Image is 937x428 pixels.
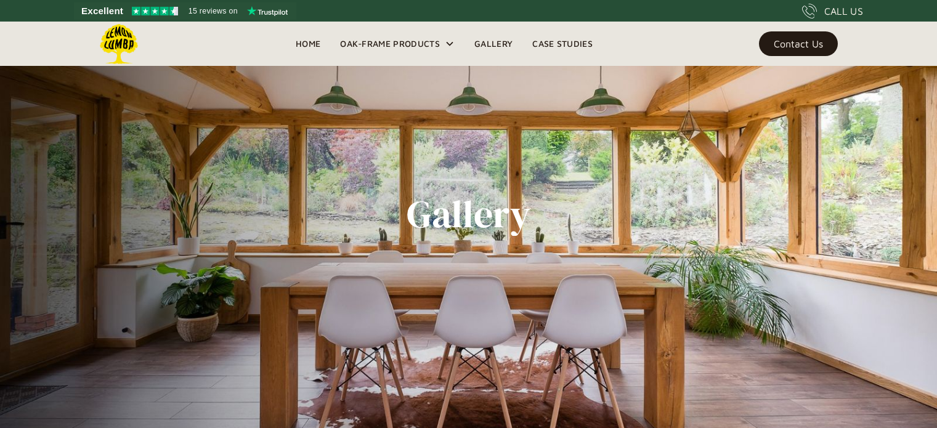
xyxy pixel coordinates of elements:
div: CALL US [824,4,863,18]
h1: Gallery [407,193,530,236]
a: Case Studies [522,34,602,53]
span: Excellent [81,4,123,18]
span: 15 reviews on [189,4,238,18]
div: Oak-Frame Products [330,22,464,66]
a: Contact Us [759,31,838,56]
a: Gallery [464,34,522,53]
a: Home [286,34,330,53]
div: Oak-Frame Products [340,36,440,51]
img: Trustpilot 4.5 stars [132,7,178,15]
a: See Lemon Lumba reviews on Trustpilot [74,2,296,20]
img: Trustpilot logo [247,6,288,16]
div: Contact Us [774,39,823,48]
a: CALL US [802,4,863,18]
